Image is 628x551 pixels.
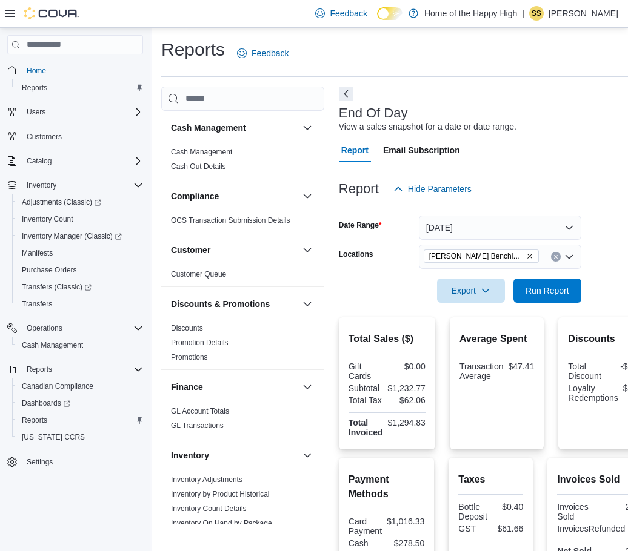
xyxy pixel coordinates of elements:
span: Adjustments (Classic) [22,197,101,207]
label: Date Range [339,220,382,230]
span: Reports [22,415,47,425]
div: Suzanne Shutiak [529,6,544,21]
nav: Complex example [7,57,143,503]
a: Dashboards [17,396,75,411]
a: Home [22,64,51,78]
button: Users [22,105,50,119]
span: Reports [17,413,143,427]
h3: Compliance [171,190,219,202]
span: Reports [22,83,47,93]
div: $47.41 [509,361,535,371]
span: Export [444,279,498,303]
a: Purchase Orders [17,263,82,277]
div: Total Tax [349,395,385,405]
button: Settings [2,453,148,470]
h3: Discounts & Promotions [171,298,270,310]
span: Operations [27,323,62,333]
div: $1,232.77 [388,383,426,393]
h3: Report [339,182,379,196]
span: Cash Management [171,147,232,157]
h2: Taxes [458,472,523,487]
div: Compliance [161,213,324,233]
a: Inventory Adjustments [171,475,242,484]
button: Discounts & Promotions [300,297,315,311]
a: Inventory Count Details [171,504,247,513]
span: Feedback [252,47,289,59]
a: Transfers (Classic) [17,280,96,294]
h2: Average Spent [459,332,534,346]
span: Manifests [22,248,53,258]
a: Reports [17,81,52,95]
button: Finance [300,380,315,394]
a: Inventory Manager (Classic) [17,229,127,243]
span: Hide Parameters [408,183,472,195]
span: Customers [22,129,143,144]
div: $0.40 [493,502,523,512]
span: GL Transactions [171,421,224,431]
a: GL Account Totals [171,407,229,415]
button: Inventory [171,449,298,461]
a: Cash Management [17,338,88,352]
button: Run Report [513,279,581,303]
span: Home [27,66,46,76]
button: Users [2,104,148,120]
a: Inventory by Product Historical [171,490,270,498]
div: Invoices Sold [557,502,593,521]
button: Customer [171,244,298,256]
button: Cash Management [12,337,148,354]
a: Feedback [232,41,293,65]
button: Export [437,279,505,303]
a: Manifests [17,246,58,260]
span: Hinton - Hinton Benchlands - Fire & Flower [424,249,539,263]
span: Inventory Count Details [171,504,247,513]
button: Canadian Compliance [12,378,148,395]
button: Purchase Orders [12,262,148,279]
h1: Reports [161,38,225,62]
div: Bottle Deposit [458,502,488,521]
button: Manifests [12,245,148,262]
div: Subtotal [349,383,383,393]
span: Report [341,138,369,162]
span: Inventory [27,180,56,190]
button: Inventory [22,178,61,193]
span: Transfers [17,297,143,311]
button: Operations [22,321,67,335]
button: [DATE] [419,216,581,240]
button: Customer [300,243,315,257]
span: Customers [27,132,62,142]
img: Cova [24,7,79,19]
span: SS [532,6,541,21]
button: Operations [2,320,148,337]
div: Total Discount [568,361,604,381]
label: Locations [339,249,373,259]
div: Loyalty Redemptions [568,383,618,403]
button: Open list of options [564,252,574,262]
span: Reports [27,365,52,374]
input: Dark Mode [377,7,403,20]
span: Inventory On Hand by Package [171,518,272,528]
button: [US_STATE] CCRS [12,429,148,446]
div: Cash Management [161,145,324,179]
h3: End Of Day [339,106,408,120]
button: Inventory [2,177,148,194]
div: Gift Cards [349,361,385,381]
span: Catalog [22,154,143,168]
div: GST [458,524,488,533]
div: Customer [161,267,324,286]
span: Purchase Orders [22,265,77,275]
span: Inventory Count [22,214,73,224]
div: $0.00 [389,361,426,371]
span: Inventory Count [17,212,143,226]
span: Adjustments (Classic) [17,195,143,210]
a: Transfers (Classic) [12,279,148,295]
span: Settings [22,454,143,469]
a: Reports [17,413,52,427]
div: Discounts & Promotions [161,321,324,369]
a: OCS Transaction Submission Details [171,216,290,225]
span: Cash Management [17,338,143,352]
button: Compliance [171,190,298,202]
span: Dark Mode [377,20,378,21]
a: Inventory Count [17,212,78,226]
div: InvoicesRefunded [557,524,625,533]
